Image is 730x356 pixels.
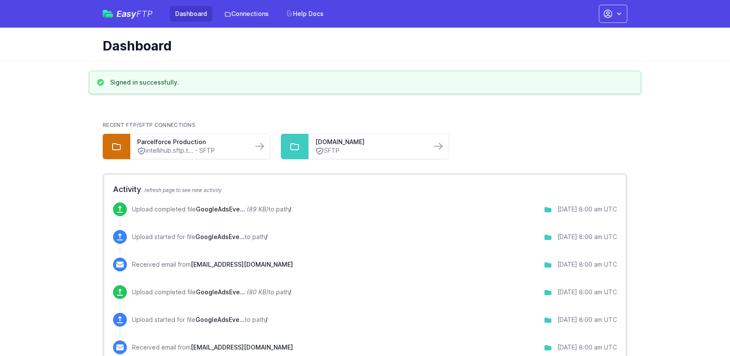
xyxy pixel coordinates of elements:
[265,233,267,240] span: /
[289,288,291,296] span: /
[289,205,291,213] span: /
[247,288,268,296] i: (80 KB)
[315,146,424,155] a: SFTP
[557,315,617,324] div: [DATE] 8:00 am UTC
[132,233,267,241] p: Upload started for file to path
[103,122,627,129] h2: Recent FTP/SFTP Connections
[113,183,617,195] h2: Activity
[132,315,267,324] p: Upload started for file to path
[170,6,212,22] a: Dashboard
[103,38,620,54] h1: Dashboard
[137,146,246,155] a: intellihub.sftp.t... - SFTP
[219,6,274,22] a: Connections
[191,261,293,268] span: [EMAIL_ADDRESS][DOMAIN_NAME]
[247,205,268,213] i: (89 KB)
[557,233,617,241] div: [DATE] 8:00 am UTC
[103,10,113,18] img: easyftp_logo.png
[132,343,293,352] p: Received email from
[145,187,222,193] span: refresh page to see new activity
[110,78,179,87] h3: Signed in successfully.
[196,288,245,296] span: GoogleAdsEvents.csv
[132,260,293,269] p: Received email from
[195,316,245,323] span: GoogleAdsEvents.csv
[315,138,424,146] a: [DOMAIN_NAME]
[557,343,617,352] div: [DATE] 8:00 am UTC
[265,316,267,323] span: /
[136,9,153,19] span: FTP
[191,343,293,351] span: [EMAIL_ADDRESS][DOMAIN_NAME]
[195,233,245,240] span: GoogleAdsEvents.csv
[557,260,617,269] div: [DATE] 8:00 am UTC
[281,6,329,22] a: Help Docs
[196,205,245,213] span: GoogleAdsEvents.csv
[132,288,291,296] p: Upload completed file to path
[557,288,617,296] div: [DATE] 8:00 am UTC
[116,9,153,18] span: Easy
[132,205,291,214] p: Upload completed file to path
[557,205,617,214] div: [DATE] 8:00 am UTC
[137,138,246,146] a: Parcelforce Production
[103,9,153,18] a: EasyFTP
